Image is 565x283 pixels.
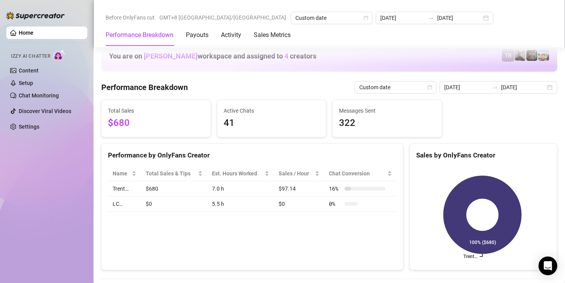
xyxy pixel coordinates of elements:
[329,169,385,178] span: Chat Conversion
[186,30,208,40] div: Payouts
[329,184,341,193] span: 16 %
[159,12,286,23] span: GMT+8 [GEOGRAPHIC_DATA]/[GEOGRAPHIC_DATA]
[505,51,512,60] span: TR
[339,106,435,115] span: Messages Sent
[221,30,241,40] div: Activity
[141,166,207,181] th: Total Sales & Tips
[329,200,341,208] span: 0 %
[108,106,204,115] span: Total Sales
[109,52,316,60] h1: You are on workspace and assigned to creators
[437,14,482,22] input: End date
[19,67,39,74] a: Content
[11,53,50,60] span: Izzy AI Chatter
[427,85,432,90] span: calendar
[224,116,320,131] span: 41
[359,81,432,93] span: Custom date
[444,83,489,92] input: Start date
[141,196,207,212] td: $0
[207,196,274,212] td: 5.5 h
[295,12,368,24] span: Custom date
[106,12,155,23] span: Before OnlyFans cut
[113,169,130,178] span: Name
[539,256,557,275] div: Open Intercom Messenger
[526,50,537,61] img: Trent
[284,52,288,60] span: 4
[274,196,324,212] td: $0
[380,14,425,22] input: Start date
[428,15,434,21] span: to
[53,50,65,61] img: AI Chatter
[492,84,498,90] span: to
[146,169,196,178] span: Total Sales & Tips
[515,50,526,61] img: LC
[19,92,59,99] a: Chat Monitoring
[108,116,204,131] span: $680
[254,30,291,40] div: Sales Metrics
[538,50,549,61] img: Zach
[463,254,477,259] text: Trent…
[144,52,198,60] span: [PERSON_NAME]
[106,30,173,40] div: Performance Breakdown
[108,150,397,161] div: Performance by OnlyFans Creator
[212,169,263,178] div: Est. Hours Worked
[428,15,434,21] span: swap-right
[19,30,34,36] a: Home
[6,12,65,19] img: logo-BBDzfeDw.svg
[364,16,368,20] span: calendar
[19,108,71,114] a: Discover Viral Videos
[108,181,141,196] td: Trent…
[279,169,313,178] span: Sales / Hour
[207,181,274,196] td: 7.0 h
[19,124,39,130] a: Settings
[274,181,324,196] td: $97.14
[492,84,498,90] span: swap-right
[101,82,188,93] h4: Performance Breakdown
[108,196,141,212] td: LC…
[108,166,141,181] th: Name
[501,83,546,92] input: End date
[416,150,551,161] div: Sales by OnlyFans Creator
[324,166,396,181] th: Chat Conversion
[339,116,435,131] span: 322
[141,181,207,196] td: $680
[19,80,33,86] a: Setup
[274,166,324,181] th: Sales / Hour
[224,106,320,115] span: Active Chats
